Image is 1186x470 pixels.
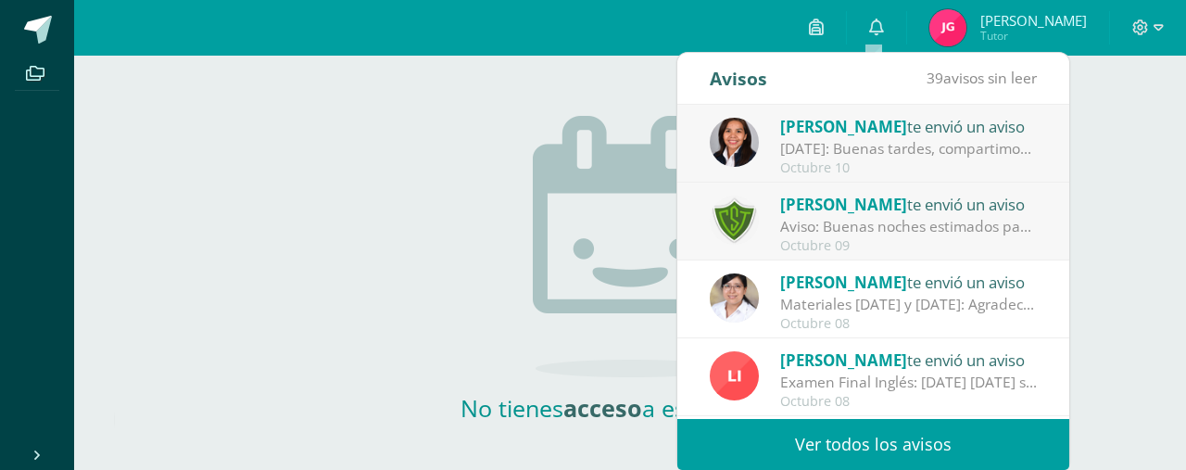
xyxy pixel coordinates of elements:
[780,372,1038,393] div: Examen Final Inglés: Mañana Jueves 9 de Octubre será el examen de Inglés.
[780,270,1038,294] div: te envió un aviso
[780,349,907,371] span: [PERSON_NAME]
[780,194,907,215] span: [PERSON_NAME]
[710,118,759,167] img: a06024179dba9039476aa43df9e4b8c8.png
[780,160,1038,176] div: Octubre 10
[677,419,1069,470] a: Ver todos los avisos
[980,28,1087,44] span: Tutor
[780,348,1038,372] div: te envió un aviso
[780,192,1038,216] div: te envió un aviso
[780,294,1038,315] div: Materiales jueves 9 y viernes 10 de octubre: Agradecemos su apoyo. Coordinaciones de Nivel Primario
[780,316,1038,332] div: Octubre 08
[445,392,815,424] h2: No tienes a esta sección.
[780,216,1038,237] div: Aviso: Buenas noches estimados padres de familia, debido a las lluvias de hoy por la tarde, si su...
[780,394,1038,410] div: Octubre 08
[929,9,966,46] img: 6bc75e294178459b2a19e8889283e9f9.png
[710,196,759,245] img: 6f5ff69043559128dc4baf9e9c0f15a0.png
[780,116,907,137] span: [PERSON_NAME]
[780,272,907,293] span: [PERSON_NAME]
[710,53,767,104] div: Avisos
[710,273,759,323] img: 4074e4aec8af62734b518a95961417a1.png
[780,114,1038,138] div: te envió un aviso
[780,138,1038,159] div: Jueves 16 de octubre: Buenas tardes, compartimos información importante del jueves 16 de octubre....
[927,68,1037,88] span: avisos sin leer
[563,392,642,424] strong: acceso
[927,68,943,88] span: 39
[533,116,727,377] img: no_activities.png
[710,351,759,400] img: 26d99b1a796ccaa3371889e7bb07c0d4.png
[980,11,1087,30] span: [PERSON_NAME]
[780,238,1038,254] div: Octubre 09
